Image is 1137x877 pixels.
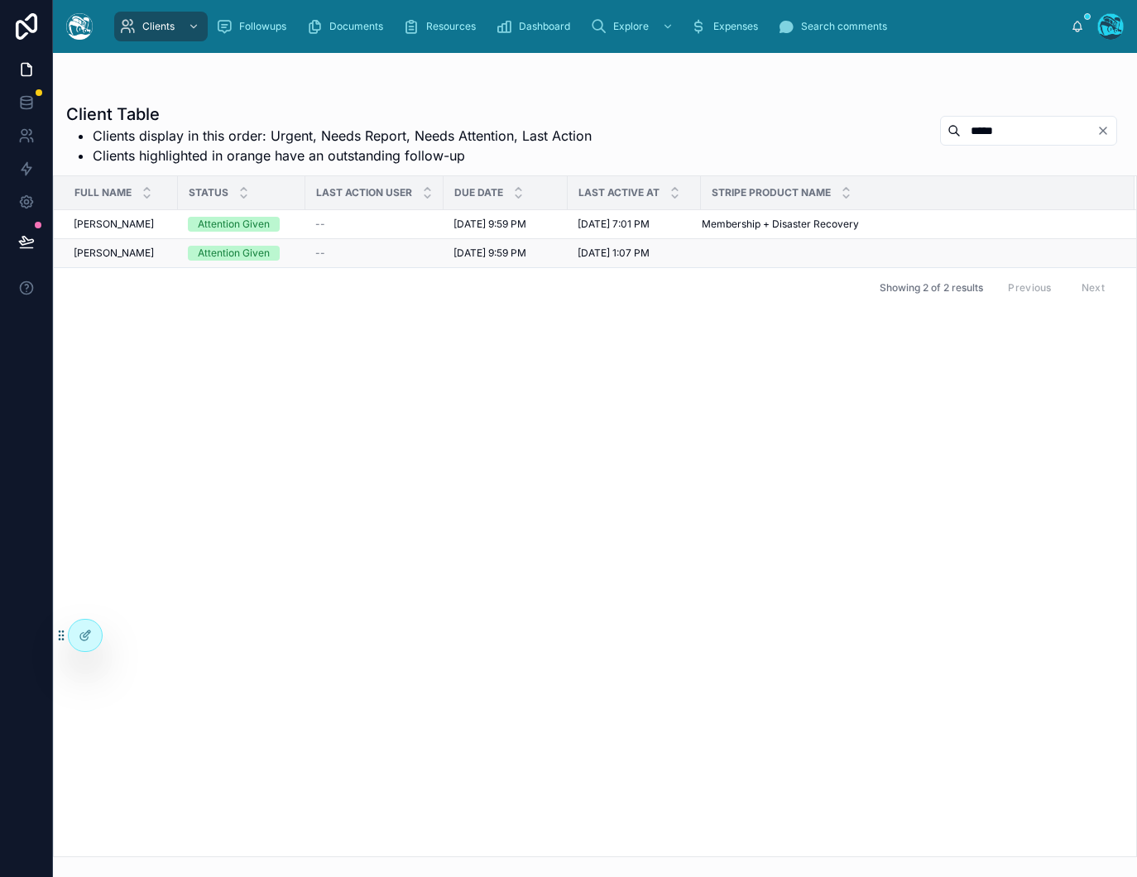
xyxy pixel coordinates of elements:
span: Due Date [454,186,503,199]
span: Last Action User [316,186,412,199]
div: Attention Given [198,217,270,232]
span: Last active at [578,186,660,199]
a: Clients [114,12,208,41]
span: -- [315,247,325,260]
span: Membership + Disaster Recovery [702,218,859,231]
a: [PERSON_NAME] [74,247,168,260]
span: Search comments [801,20,887,33]
div: Attention Given [198,246,270,261]
button: Clear [1096,124,1116,137]
a: Followups [211,12,298,41]
a: [DATE] 1:07 PM [578,247,691,260]
span: [DATE] 7:01 PM [578,218,650,231]
span: Documents [329,20,383,33]
span: [DATE] 9:59 PM [453,218,526,231]
a: [DATE] 7:01 PM [578,218,691,231]
a: -- [315,247,434,260]
span: [PERSON_NAME] [74,247,154,260]
span: -- [315,218,325,231]
a: Attention Given [188,246,295,261]
div: scrollable content [106,8,1071,45]
span: Stripe Product Name [712,186,831,199]
span: Status [189,186,228,199]
a: [PERSON_NAME] [74,218,168,231]
span: Explore [613,20,649,33]
span: [DATE] 1:07 PM [578,247,650,260]
span: Followups [239,20,286,33]
a: [DATE] 9:59 PM [453,247,558,260]
span: Dashboard [519,20,570,33]
a: [DATE] 9:59 PM [453,218,558,231]
a: Membership + Disaster Recovery [702,218,1115,231]
span: Showing 2 of 2 results [880,281,983,295]
a: Attention Given [188,217,295,232]
a: Resources [398,12,487,41]
span: Clients [142,20,175,33]
a: Explore [585,12,682,41]
li: Clients highlighted in orange have an outstanding follow-up [93,146,592,165]
a: -- [315,218,434,231]
span: Resources [426,20,476,33]
img: App logo [66,13,93,40]
li: Clients display in this order: Urgent, Needs Report, Needs Attention, Last Action [93,126,592,146]
a: Documents [301,12,395,41]
span: [PERSON_NAME] [74,218,154,231]
span: Expenses [713,20,758,33]
span: [DATE] 9:59 PM [453,247,526,260]
h1: Client Table [66,103,592,126]
a: Search comments [773,12,899,41]
a: Dashboard [491,12,582,41]
a: Expenses [685,12,770,41]
span: Full Name [74,186,132,199]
